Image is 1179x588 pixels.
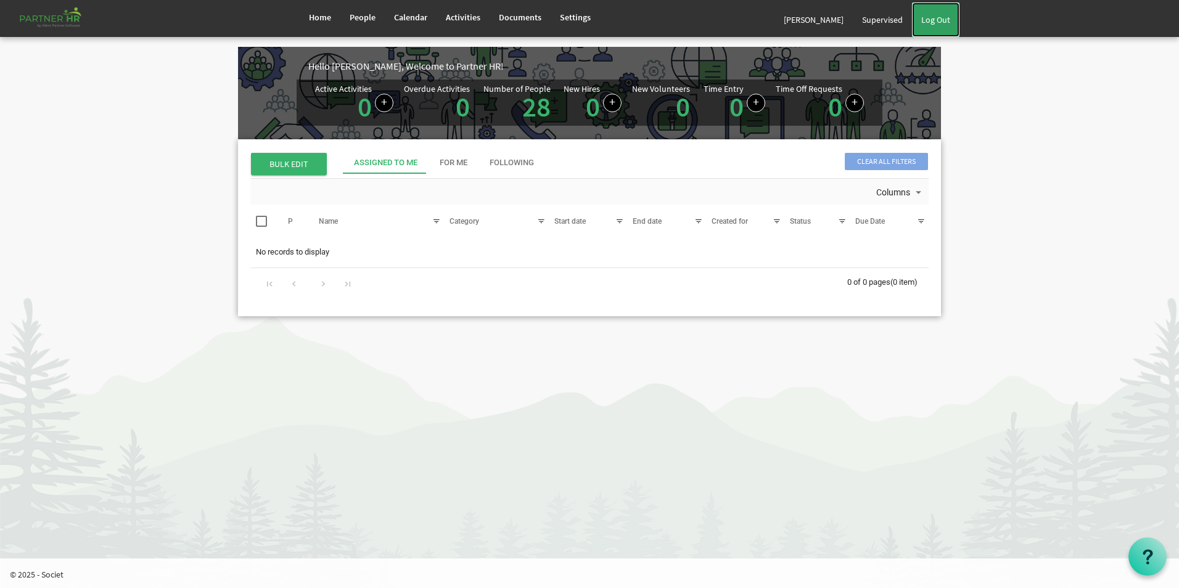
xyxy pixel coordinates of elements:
span: Supervised [862,14,903,25]
div: Assigned To Me [354,157,417,169]
span: Calendar [394,12,427,23]
div: Time Off Requests [776,84,842,93]
span: Activities [446,12,480,23]
p: © 2025 - Societ [10,568,1179,581]
span: Documents [499,12,541,23]
a: [PERSON_NAME] [774,2,853,37]
a: Log Out [912,2,959,37]
span: Settings [560,12,591,23]
div: Hello [PERSON_NAME], Welcome to Partner HR! [308,59,941,73]
div: Columns [874,179,927,205]
span: People [350,12,376,23]
a: 0 [729,89,744,124]
div: Volunteer hired in the last 7 days [632,84,693,121]
div: Overdue Activities [404,84,470,93]
span: Columns [875,185,911,200]
a: Log hours [747,94,765,112]
button: Columns [874,185,927,201]
span: Clear all filters [845,153,928,170]
span: Home [309,12,331,23]
span: 0 of 0 pages [847,277,890,287]
div: Number of active Activities in Partner HR [315,84,393,121]
span: P [288,217,293,226]
span: End date [633,217,662,226]
div: Number of People [483,84,551,93]
div: 0 of 0 pages (0 item) [847,268,929,294]
span: Due Date [855,217,885,226]
div: Number of active time off requests [776,84,864,121]
span: Start date [554,217,586,226]
div: Go to first page [261,274,278,292]
span: Created for [712,217,748,226]
div: Following [490,157,534,169]
td: No records to display [250,240,929,264]
a: 0 [358,89,372,124]
span: BULK EDIT [251,153,327,175]
div: Go to next page [315,274,332,292]
div: Active Activities [315,84,372,93]
div: For Me [440,157,467,169]
a: Supervised [853,2,912,37]
a: Create a new Activity [375,94,393,112]
a: 0 [586,89,600,124]
div: Go to previous page [286,274,302,292]
span: Name [319,217,338,226]
span: (0 item) [890,277,918,287]
a: Create a new time off request [845,94,864,112]
a: 28 [522,89,551,124]
div: People hired in the last 7 days [564,84,622,121]
div: New Hires [564,84,600,93]
a: 0 [676,89,690,124]
div: Activities assigned to you for which the Due Date is passed [404,84,473,121]
a: Add new person to Partner HR [603,94,622,112]
span: Status [790,217,811,226]
a: 0 [828,89,842,124]
div: Time Entry [704,84,744,93]
div: Go to last page [339,274,356,292]
div: tab-header [343,152,1021,174]
span: Category [450,217,479,226]
div: Number of Time Entries [704,84,765,121]
div: Total number of active people in Partner HR [483,84,554,121]
a: 0 [456,89,470,124]
div: New Volunteers [632,84,690,93]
